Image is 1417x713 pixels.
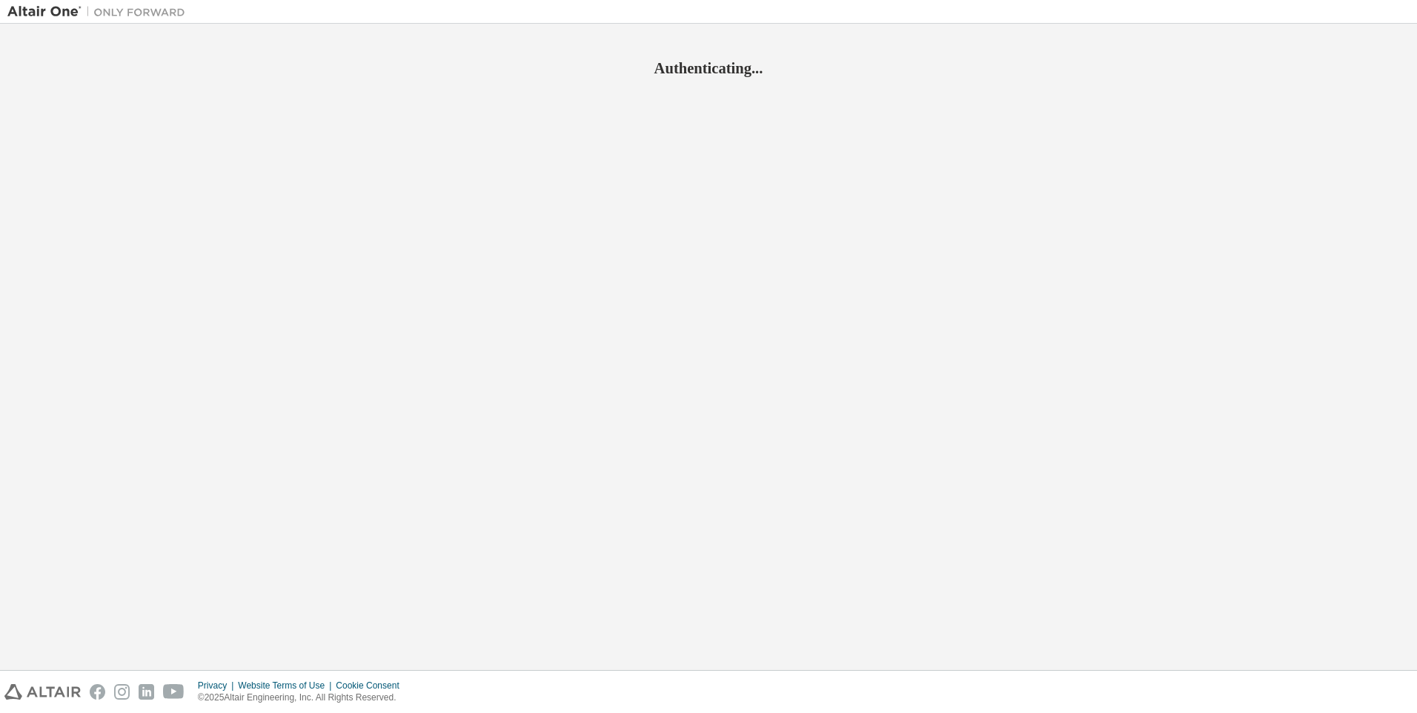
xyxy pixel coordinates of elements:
[90,684,105,700] img: facebook.svg
[336,680,408,692] div: Cookie Consent
[163,684,185,700] img: youtube.svg
[7,4,193,19] img: Altair One
[238,680,336,692] div: Website Terms of Use
[4,684,81,700] img: altair_logo.svg
[114,684,130,700] img: instagram.svg
[7,59,1410,78] h2: Authenticating...
[198,692,408,704] p: © 2025 Altair Engineering, Inc. All Rights Reserved.
[139,684,154,700] img: linkedin.svg
[198,680,238,692] div: Privacy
